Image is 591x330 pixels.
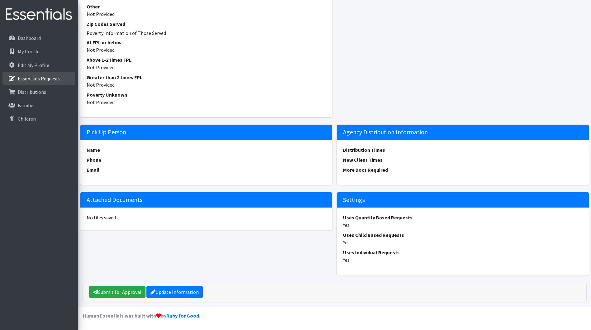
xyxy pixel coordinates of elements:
[87,82,115,88] span: translation missing: en.not_provided
[87,91,326,98] dt: Poverty Unknown
[343,146,583,154] dt: Distribution Times
[87,3,326,10] dt: Other
[87,20,326,28] dt: Zip Codes Served
[89,286,145,298] a: Submit for Approval
[18,116,36,122] p: Children
[2,86,75,98] a: Distributions
[87,156,326,164] dt: Phone
[80,125,332,140] h5: Pick Up Person
[87,99,115,105] span: translation missing: en.not_provided
[146,286,203,298] a: Update Information
[18,102,36,108] p: Families
[343,231,583,239] dt: Uses Child Based Requests
[2,72,75,85] a: Essentials Requests
[18,89,46,95] p: Distributions
[87,56,326,64] dt: Above 1-2 times FPL
[18,62,49,68] p: Edit My Profile
[18,48,40,55] p: My Profile
[166,313,199,319] a: Ruby for Good
[18,35,41,41] p: Dashboard
[343,239,583,246] dd: Yes
[83,313,200,319] strong: Human Essentials was built with by .
[2,112,75,125] a: Children
[337,192,589,208] h5: Settings
[87,74,326,81] dt: Greater than 2 times FPL
[337,125,589,140] h5: Agency Distribution Information
[2,4,75,25] img: HumanEssentials
[343,214,583,221] dt: Uses Quantity Based Requests
[87,64,115,70] span: translation missing: en.not_provided
[87,47,115,53] span: translation missing: en.not_provided
[2,59,75,71] a: Edit My Profile
[343,221,583,229] dd: Yes
[2,32,75,44] a: Dashboard
[343,256,583,264] dd: Yes
[87,146,326,154] dt: Name
[87,11,115,17] span: translation missing: en.not_provided
[87,30,326,36] h6: Poverty Information of Those Served
[80,192,332,208] h5: Attached Documents
[87,39,326,46] dt: At FPL or below
[18,75,60,82] p: Essentials Requests
[343,166,583,174] dt: More Docs Required
[343,249,583,256] dt: Uses Individual Requests
[2,99,75,112] a: Families
[343,156,583,164] dt: New Client Times
[2,45,75,58] a: My Profile
[87,214,326,221] dd: No files saved
[87,166,326,174] dt: Email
